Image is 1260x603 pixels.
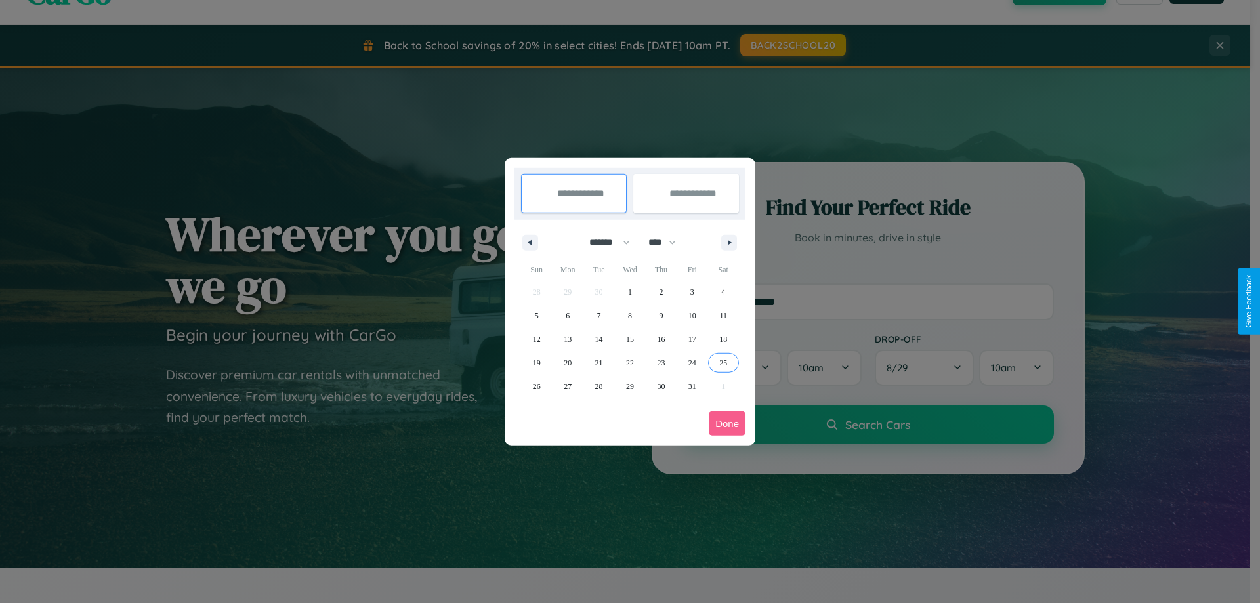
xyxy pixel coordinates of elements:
[566,304,570,327] span: 6
[564,327,572,351] span: 13
[659,304,663,327] span: 9
[657,327,665,351] span: 16
[708,259,739,280] span: Sat
[646,327,677,351] button: 16
[677,327,707,351] button: 17
[677,280,707,304] button: 3
[708,327,739,351] button: 18
[688,375,696,398] span: 31
[688,327,696,351] span: 17
[626,327,634,351] span: 15
[646,304,677,327] button: 9
[677,259,707,280] span: Fri
[719,351,727,375] span: 25
[628,280,632,304] span: 1
[521,259,552,280] span: Sun
[614,259,645,280] span: Wed
[614,327,645,351] button: 15
[708,351,739,375] button: 25
[564,351,572,375] span: 20
[688,304,696,327] span: 10
[583,259,614,280] span: Tue
[708,280,739,304] button: 4
[595,327,603,351] span: 14
[583,375,614,398] button: 28
[721,280,725,304] span: 4
[552,327,583,351] button: 13
[677,304,707,327] button: 10
[646,280,677,304] button: 2
[595,375,603,398] span: 28
[646,351,677,375] button: 23
[677,375,707,398] button: 31
[1244,275,1253,328] div: Give Feedback
[521,351,552,375] button: 19
[552,304,583,327] button: 6
[614,351,645,375] button: 22
[552,259,583,280] span: Mon
[719,304,727,327] span: 11
[646,375,677,398] button: 30
[708,304,739,327] button: 11
[535,304,539,327] span: 5
[626,375,634,398] span: 29
[719,327,727,351] span: 18
[564,375,572,398] span: 27
[533,351,541,375] span: 19
[646,259,677,280] span: Thu
[659,280,663,304] span: 2
[521,304,552,327] button: 5
[583,327,614,351] button: 14
[614,375,645,398] button: 29
[614,280,645,304] button: 1
[657,351,665,375] span: 23
[597,304,601,327] span: 7
[628,304,632,327] span: 8
[533,327,541,351] span: 12
[677,351,707,375] button: 24
[552,351,583,375] button: 20
[552,375,583,398] button: 27
[709,411,745,436] button: Done
[595,351,603,375] span: 21
[583,351,614,375] button: 21
[657,375,665,398] span: 30
[614,304,645,327] button: 8
[688,351,696,375] span: 24
[690,280,694,304] span: 3
[533,375,541,398] span: 26
[521,375,552,398] button: 26
[521,327,552,351] button: 12
[583,304,614,327] button: 7
[626,351,634,375] span: 22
